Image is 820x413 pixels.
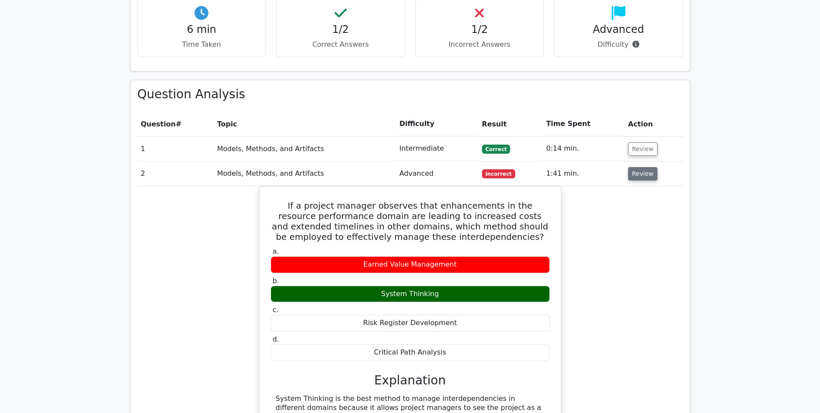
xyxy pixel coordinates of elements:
span: Correct [482,145,510,153]
td: Models, Methods, and Artifacts [214,136,396,161]
td: 0:14 min. [542,136,625,161]
td: Advanced [396,161,479,186]
td: Intermediate [396,136,479,161]
h4: Advanced [562,23,676,36]
th: Time Spent [542,112,625,136]
p: Incorrect Answers [423,39,537,50]
td: 2 [137,161,214,186]
span: d. [273,335,279,343]
th: Difficulty [396,112,479,136]
th: # [137,112,214,136]
h4: 1/2 [423,23,537,36]
td: 1:41 min. [542,161,625,186]
div: Risk Register Development [271,315,550,332]
span: Incorrect [482,169,515,178]
h3: Explanation [276,373,545,388]
button: Review [628,167,657,181]
div: Earned Value Management [271,256,550,273]
th: Topic [214,112,396,136]
td: 1 [137,136,214,161]
span: c. [273,306,279,314]
span: b. [273,277,279,285]
span: Question [141,120,176,128]
div: Critical Path Analysis [271,344,550,361]
h3: Question Analysis [137,87,683,102]
th: Result [479,112,543,136]
h4: 1/2 [284,23,398,36]
th: Action [625,112,683,136]
button: Review [628,142,657,156]
h5: If a project manager observes that enhancements in the resource performance domain are leading to... [270,200,551,242]
h4: 6 min [145,23,259,36]
p: Time Taken [145,39,259,50]
p: Correct Answers [284,39,398,50]
span: a. [273,247,279,255]
div: System Thinking [271,286,550,303]
td: Models, Methods, and Artifacts [214,161,396,186]
p: Difficulty [562,39,676,50]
